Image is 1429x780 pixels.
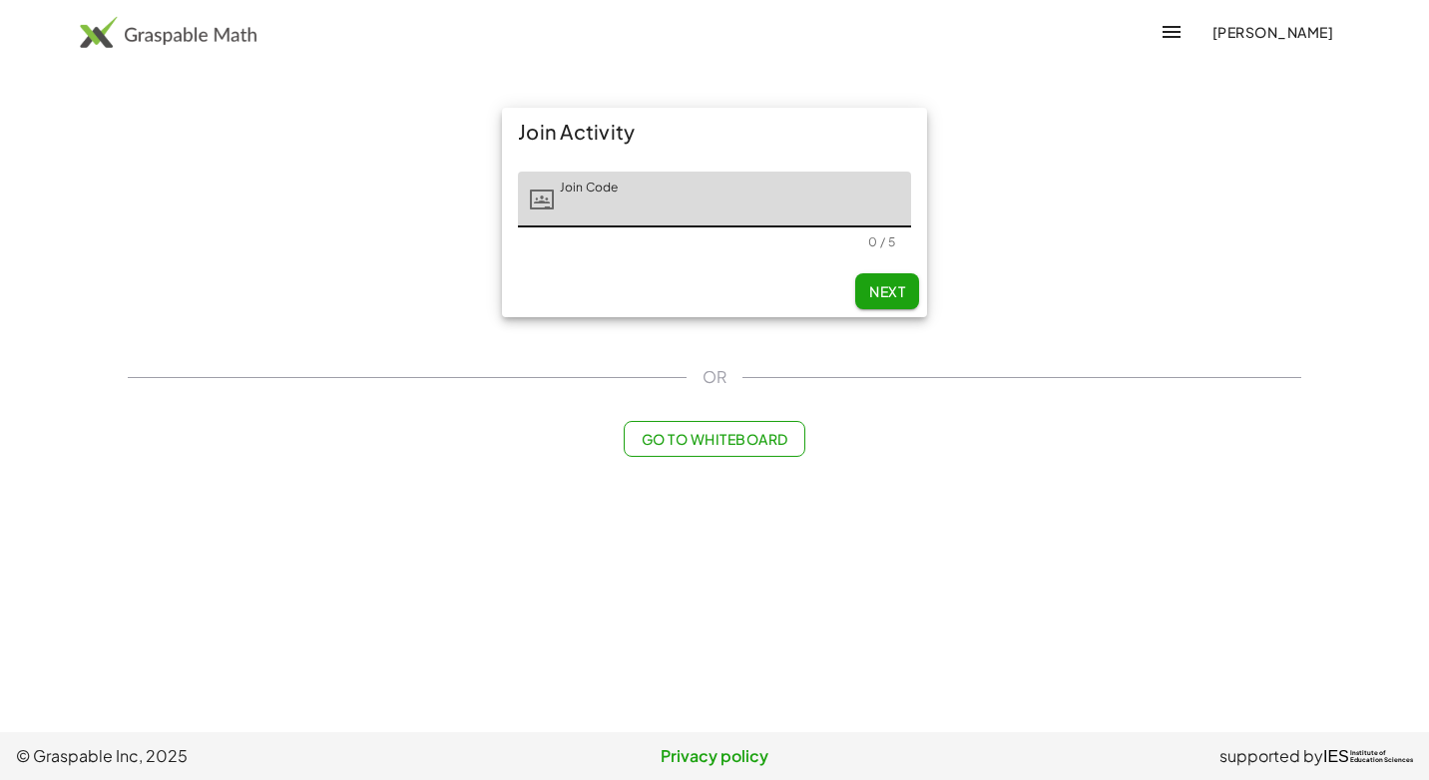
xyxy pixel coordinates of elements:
span: Go to Whiteboard [641,430,787,448]
a: IESInstitute ofEducation Sciences [1323,744,1413,768]
span: [PERSON_NAME] [1211,23,1333,41]
span: supported by [1219,744,1323,768]
button: [PERSON_NAME] [1195,14,1349,50]
span: OR [703,365,726,389]
button: Next [855,273,919,309]
span: Next [869,282,905,300]
span: IES [1323,747,1349,766]
span: Institute of Education Sciences [1350,750,1413,764]
button: Go to Whiteboard [624,421,804,457]
span: © Graspable Inc, 2025 [16,744,482,768]
a: Privacy policy [482,744,948,768]
div: 0 / 5 [868,234,895,249]
div: Join Activity [502,108,927,156]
